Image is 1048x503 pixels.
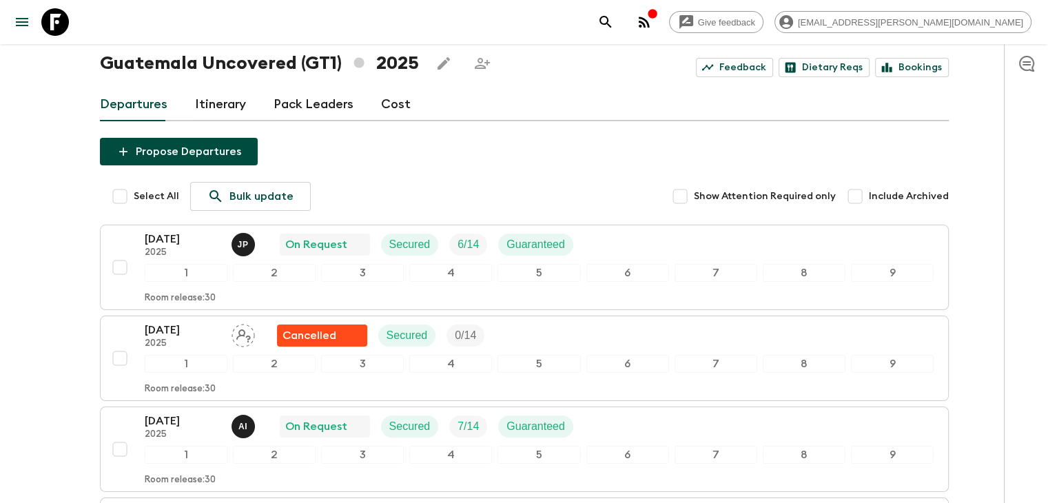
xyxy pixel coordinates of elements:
span: Assign pack leader [232,328,255,339]
div: 6 [586,264,669,282]
p: Secured [387,327,428,344]
button: search adventures [592,8,619,36]
p: [DATE] [145,413,220,429]
a: Dietary Reqs [779,58,870,77]
p: A I [238,421,247,432]
div: 2 [233,446,316,464]
button: menu [8,8,36,36]
div: 3 [321,264,404,282]
div: 9 [851,446,934,464]
span: Alvaro Ixtetela [232,419,258,430]
div: 2 [233,264,316,282]
p: 2025 [145,247,220,258]
span: Select All [134,189,179,203]
p: Secured [389,418,431,435]
button: [DATE]2025Alvaro IxtetelaOn RequestSecuredTrip FillGuaranteed123456789Room release:30 [100,407,949,492]
div: 6 [586,446,669,464]
div: 4 [409,355,492,373]
a: Itinerary [195,88,246,121]
button: Edit this itinerary [430,50,458,77]
a: Departures [100,88,167,121]
div: Flash Pack cancellation [277,325,367,347]
div: Trip Fill [449,415,487,438]
div: 7 [675,355,757,373]
p: 0 / 14 [455,327,476,344]
button: Propose Departures [100,138,258,165]
p: On Request [285,236,347,253]
div: 4 [409,264,492,282]
div: 8 [763,446,845,464]
p: [DATE] [145,231,220,247]
div: Secured [381,234,439,256]
a: Bulk update [190,182,311,211]
button: [DATE]2025Julio PosadasOn RequestSecuredTrip FillGuaranteed123456789Room release:30 [100,225,949,310]
p: Guaranteed [506,418,565,435]
span: Julio Posadas [232,237,258,248]
span: Give feedback [690,17,763,28]
p: On Request [285,418,347,435]
a: Pack Leaders [274,88,353,121]
button: JP [232,233,258,256]
p: Guaranteed [506,236,565,253]
p: 2025 [145,338,220,349]
div: Trip Fill [449,234,487,256]
div: 1 [145,264,227,282]
p: 2025 [145,429,220,440]
div: 1 [145,355,227,373]
p: Room release: 30 [145,475,216,486]
p: J P [238,239,249,250]
a: Feedback [696,58,773,77]
span: Include Archived [869,189,949,203]
p: 6 / 14 [458,236,479,253]
div: 9 [851,355,934,373]
a: Bookings [875,58,949,77]
div: 4 [409,446,492,464]
span: Share this itinerary [469,50,496,77]
div: Secured [381,415,439,438]
button: AI [232,415,258,438]
a: Give feedback [669,11,763,33]
div: [EMAIL_ADDRESS][PERSON_NAME][DOMAIN_NAME] [774,11,1031,33]
p: Bulk update [229,188,294,205]
div: 2 [233,355,316,373]
div: 3 [321,355,404,373]
div: 5 [497,355,580,373]
h1: Guatemala Uncovered (GT1) 2025 [100,50,419,77]
p: Cancelled [282,327,336,344]
a: Cost [381,88,411,121]
div: 1 [145,446,227,464]
p: [DATE] [145,322,220,338]
button: [DATE]2025Assign pack leaderFlash Pack cancellationSecuredTrip Fill123456789Room release:30 [100,316,949,401]
p: Room release: 30 [145,293,216,304]
div: 3 [321,446,404,464]
div: 5 [497,264,580,282]
div: 7 [675,446,757,464]
p: Secured [389,236,431,253]
div: 8 [763,355,845,373]
div: Secured [378,325,436,347]
div: 9 [851,264,934,282]
span: Show Attention Required only [694,189,836,203]
div: 8 [763,264,845,282]
div: Trip Fill [446,325,484,347]
span: [EMAIL_ADDRESS][PERSON_NAME][DOMAIN_NAME] [790,17,1031,28]
div: 7 [675,264,757,282]
div: 5 [497,446,580,464]
p: 7 / 14 [458,418,479,435]
p: Room release: 30 [145,384,216,395]
div: 6 [586,355,669,373]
